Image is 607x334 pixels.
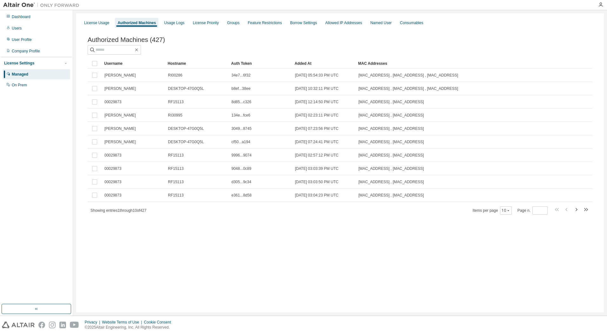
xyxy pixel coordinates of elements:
div: Dashboard [12,14,30,19]
span: [MAC_ADDRESS] , [MAC_ADDRESS] [358,193,424,198]
span: 8d85...c326 [231,99,251,104]
span: RI00286 [168,73,182,78]
span: [DATE] 02:57:12 PM UTC [295,153,338,158]
span: 9048...0c89 [231,166,251,171]
span: RF15113 [168,193,183,198]
span: [MAC_ADDRESS] , [MAC_ADDRESS] [358,179,424,184]
div: Website Terms of Use [102,320,144,325]
div: On Prem [12,83,27,88]
span: [PERSON_NAME] [104,139,136,144]
div: Cookie Consent [144,320,175,325]
div: Users [12,26,22,31]
div: Added At [295,58,353,69]
span: 00029873 [104,179,121,184]
button: 10 [502,208,510,213]
div: Feature Restrictions [248,20,282,25]
span: 3049...8745 [231,126,251,131]
span: DESKTOP-47G0Q5L [168,126,204,131]
span: RI30995 [168,113,182,118]
p: © 2025 Altair Engineering, Inc. All Rights Reserved. [85,325,175,330]
div: Groups [227,20,239,25]
span: [DATE] 12:14:50 PM UTC [295,99,338,104]
span: [PERSON_NAME] [104,126,136,131]
div: Username [104,58,163,69]
span: Items per page [473,206,512,215]
span: 134e...fce6 [231,113,250,118]
span: [DATE] 07:24:41 PM UTC [295,139,338,144]
img: linkedin.svg [59,322,66,328]
span: 00029873 [104,153,121,158]
span: e361...8d58 [231,193,251,198]
span: [DATE] 05:54:33 PM UTC [295,73,338,78]
span: [MAC_ADDRESS] , [MAC_ADDRESS] , [MAC_ADDRESS] [358,73,458,78]
span: [DATE] 03:04:23 PM UTC [295,193,338,198]
span: Showing entries 1 through 10 of 427 [90,208,146,213]
div: Managed [12,72,28,77]
span: RF15113 [168,153,183,158]
span: [MAC_ADDRESS] , [MAC_ADDRESS] [358,153,424,158]
span: [DATE] 07:23:56 PM UTC [295,126,338,131]
img: youtube.svg [70,322,79,328]
span: [MAC_ADDRESS] , [MAC_ADDRESS] [358,99,424,104]
span: [PERSON_NAME] [104,86,136,91]
div: Borrow Settings [290,20,317,25]
span: RF15113 [168,179,183,184]
span: 00029873 [104,99,121,104]
span: [PERSON_NAME] [104,113,136,118]
span: [MAC_ADDRESS] , [MAC_ADDRESS] [358,139,424,144]
span: RF15113 [168,166,183,171]
span: 34e7...6f32 [231,73,250,78]
span: Authorized Machines (427) [88,36,165,43]
span: 00029873 [104,166,121,171]
span: [DATE] 03:03:50 PM UTC [295,179,338,184]
span: [MAC_ADDRESS] , [MAC_ADDRESS] [358,113,424,118]
div: MAC Addresses [358,58,526,69]
span: [MAC_ADDRESS] , [MAC_ADDRESS] [358,126,424,131]
div: Auth Token [231,58,290,69]
div: Company Profile [12,49,40,54]
span: [PERSON_NAME] [104,73,136,78]
div: Authorized Machines [117,20,156,25]
div: License Usage [84,20,109,25]
span: [DATE] 03:03:39 PM UTC [295,166,338,171]
span: [DATE] 10:32:11 PM UTC [295,86,338,91]
div: License Settings [4,61,34,66]
div: License Priority [193,20,219,25]
img: altair_logo.svg [2,322,35,328]
div: Hostname [168,58,226,69]
img: facebook.svg [38,322,45,328]
span: [MAC_ADDRESS] , [MAC_ADDRESS] , [MAC_ADDRESS] [358,86,458,91]
span: Page n. [517,206,548,215]
span: cf50...a194 [231,139,250,144]
div: Named User [370,20,391,25]
span: d305...9c34 [231,179,251,184]
div: Consumables [400,20,423,25]
span: [DATE] 02:23:11 PM UTC [295,113,338,118]
img: instagram.svg [49,322,56,328]
div: Usage Logs [164,20,184,25]
span: DESKTOP-47G0Q5L [168,86,204,91]
span: RF15113 [168,99,183,104]
span: 9996...9074 [231,153,251,158]
span: b8ef...38ee [231,86,250,91]
span: 00029873 [104,193,121,198]
span: DESKTOP-47G0Q5L [168,139,204,144]
img: Altair One [3,2,83,8]
span: [MAC_ADDRESS] , [MAC_ADDRESS] [358,166,424,171]
div: Allowed IP Addresses [325,20,362,25]
div: Privacy [85,320,102,325]
div: User Profile [12,37,32,42]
